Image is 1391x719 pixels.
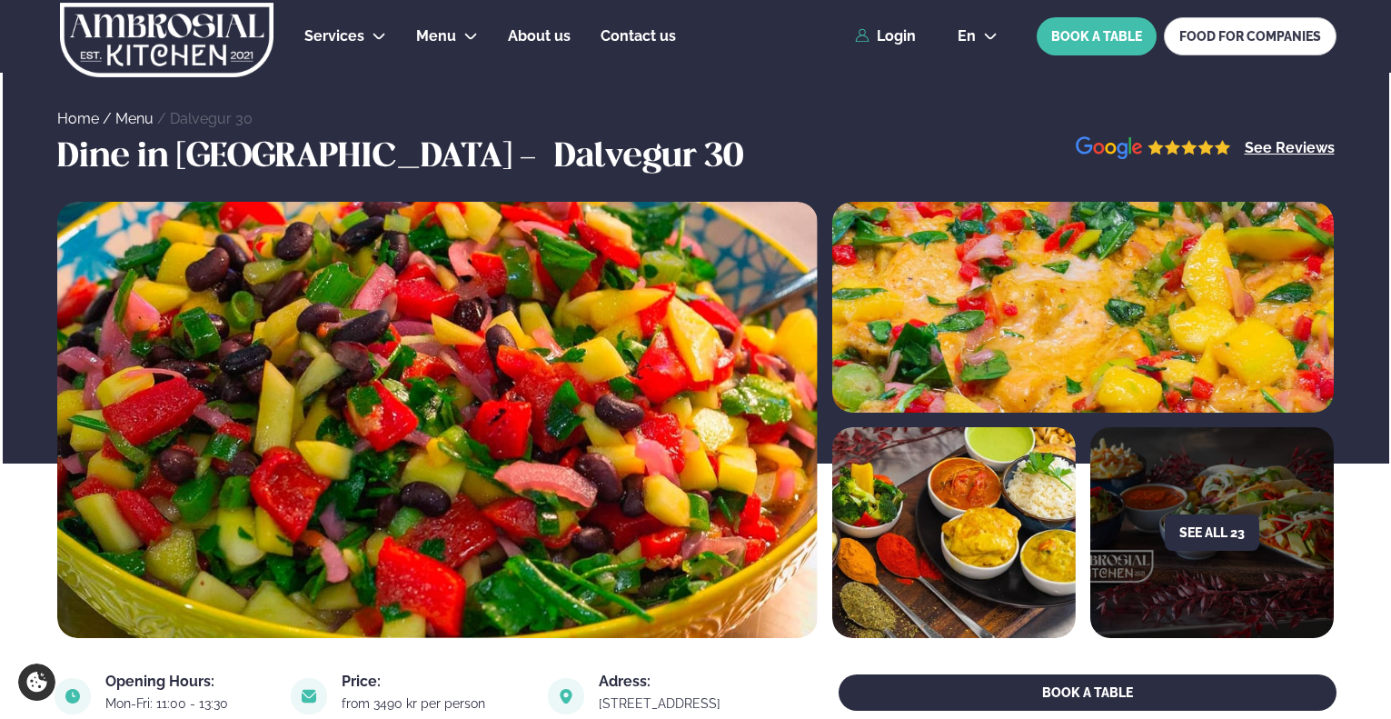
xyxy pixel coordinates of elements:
[1164,17,1336,55] a: FOOD FOR COMPANIES
[1076,136,1231,161] img: image alt
[105,696,269,711] div: Mon-Fri: 11:00 - 13:30
[601,25,676,47] a: Contact us
[342,696,526,711] div: from 3490 kr per person
[18,664,55,701] a: Cookie settings
[416,27,456,45] span: Menu
[855,28,916,45] a: Login
[57,202,818,638] img: image alt
[291,678,327,714] img: image alt
[554,136,743,180] h3: Dalvegur 30
[832,202,1335,413] img: image alt
[508,25,571,47] a: About us
[839,674,1336,711] button: BOOK A TABLE
[57,136,545,180] h3: Dine in [GEOGRAPHIC_DATA] -
[599,693,761,714] a: link
[958,29,976,44] span: en
[58,3,275,77] img: logo
[416,25,456,47] a: Menu
[342,674,526,689] div: Price:
[115,110,154,127] a: Menu
[601,27,676,45] span: Contact us
[548,678,584,714] img: image alt
[1037,17,1157,55] button: BOOK A TABLE
[943,29,1012,44] button: en
[103,110,115,127] span: /
[832,427,1076,638] img: image alt
[304,25,364,47] a: Services
[170,110,253,127] a: Dalvegur 30
[1165,514,1259,551] button: See all 23
[1245,141,1335,155] a: See Reviews
[599,674,761,689] div: Adress:
[55,678,91,714] img: image alt
[508,27,571,45] span: About us
[57,110,99,127] a: Home
[157,110,170,127] span: /
[304,27,364,45] span: Services
[105,674,269,689] div: Opening Hours:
